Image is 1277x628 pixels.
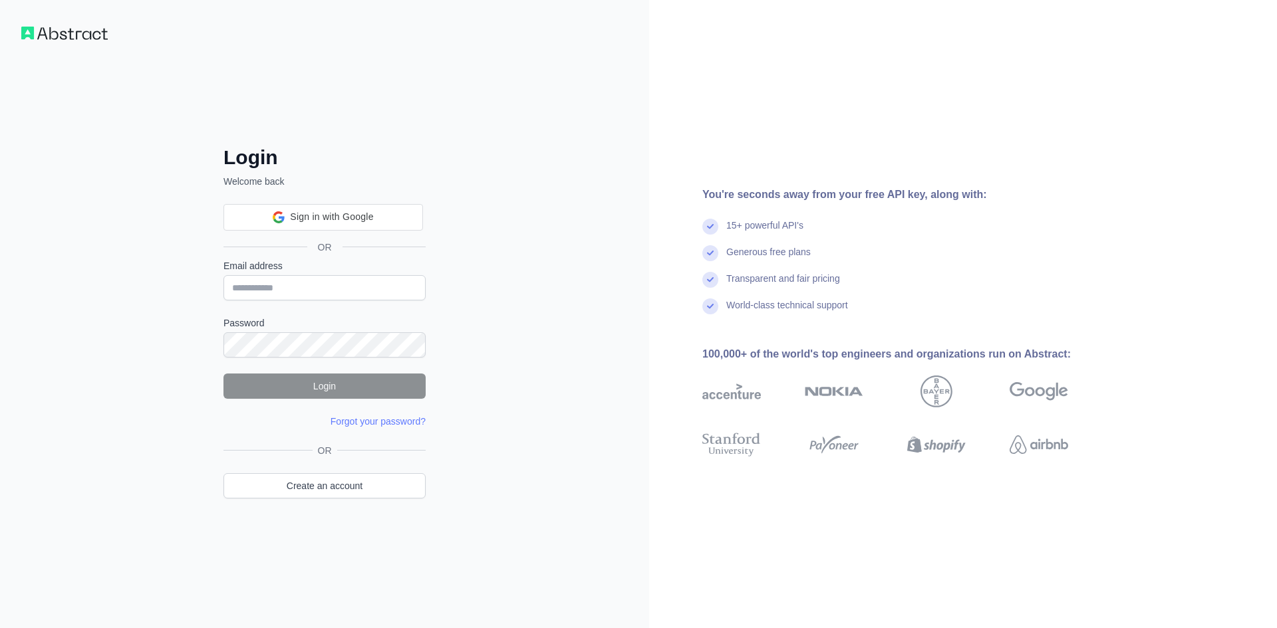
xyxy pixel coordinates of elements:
[1010,430,1068,459] img: airbnb
[702,219,718,235] img: check mark
[702,346,1111,362] div: 100,000+ of the world's top engineers and organizations run on Abstract:
[223,146,426,169] h2: Login
[702,430,761,459] img: stanford university
[223,316,426,330] label: Password
[21,27,108,40] img: Workflow
[805,375,863,407] img: nokia
[702,375,761,407] img: accenture
[805,430,863,459] img: payoneer
[290,210,373,224] span: Sign in with Google
[702,298,718,314] img: check mark
[702,245,718,261] img: check mark
[1010,375,1068,407] img: google
[223,204,423,231] div: Sign in with Google
[223,175,426,188] p: Welcome back
[223,259,426,272] label: Email address
[223,373,426,399] button: Login
[907,430,966,459] img: shopify
[331,416,426,427] a: Forgot your password?
[313,444,337,457] span: OR
[223,473,426,498] a: Create an account
[921,375,952,407] img: bayer
[307,241,343,254] span: OR
[726,245,811,272] div: Generous free plans
[726,272,840,298] div: Transparent and fair pricing
[702,187,1111,203] div: You're seconds away from your free API key, along with:
[726,298,848,325] div: World-class technical support
[702,272,718,288] img: check mark
[726,219,803,245] div: 15+ powerful API's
